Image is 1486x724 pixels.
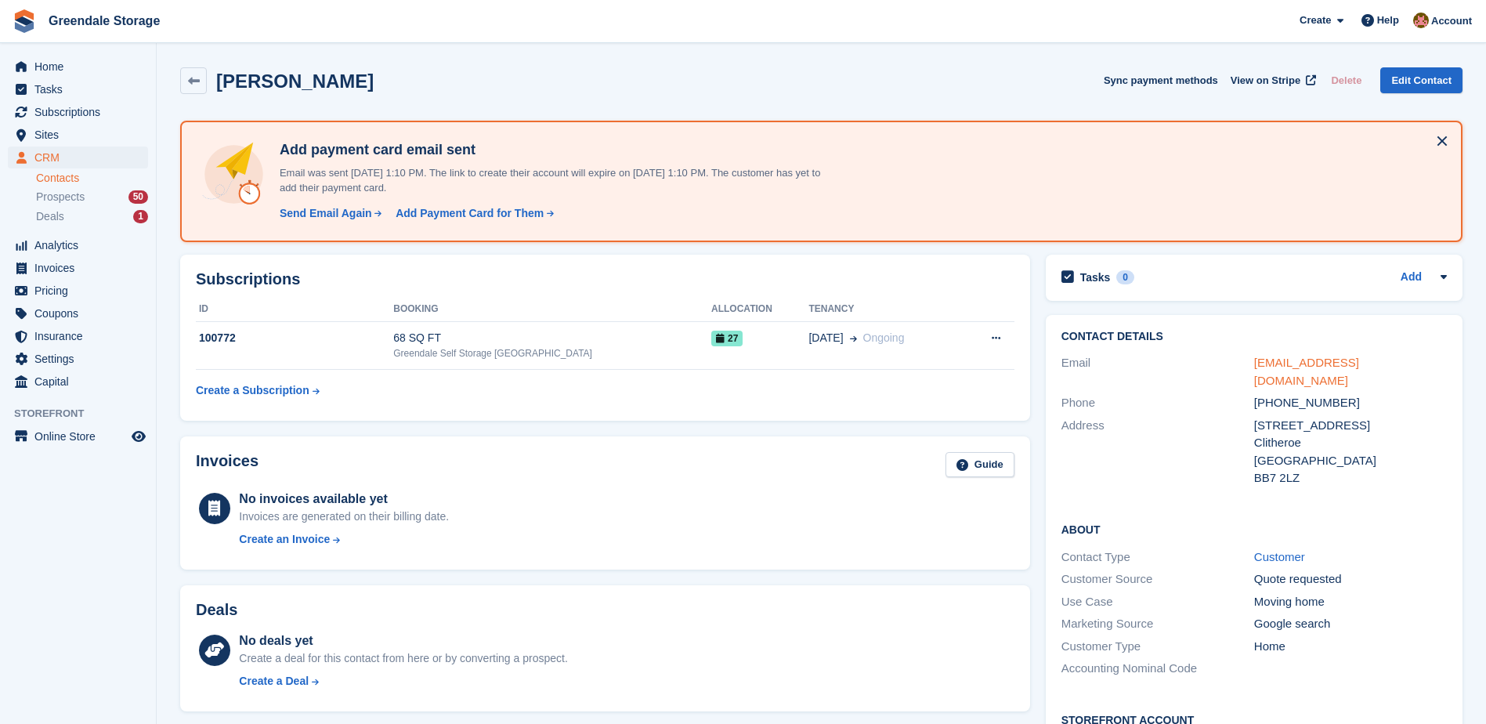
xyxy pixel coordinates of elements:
h2: Invoices [196,452,259,478]
div: 50 [128,190,148,204]
a: menu [8,56,148,78]
div: Create a Subscription [196,382,309,399]
span: Settings [34,348,128,370]
a: menu [8,425,148,447]
img: add-payment-card-4dbda4983b697a7845d177d07a5d71e8a16f1ec00487972de202a45f1e8132f5.svg [201,141,267,208]
a: Customer [1254,550,1305,563]
span: Capital [34,371,128,393]
div: Google search [1254,615,1447,633]
a: Edit Contact [1380,67,1462,93]
div: No invoices available yet [239,490,449,509]
a: Create a Deal [239,673,567,690]
p: Email was sent [DATE] 1:10 PM. The link to create their account will expire on [DATE] 1:10 PM. Th... [273,165,822,196]
div: Add Payment Card for Them [396,205,544,222]
div: Email [1061,354,1254,389]
span: Home [34,56,128,78]
span: Analytics [34,234,128,256]
h2: Contact Details [1061,331,1447,343]
a: Create an Invoice [239,531,449,548]
span: Tasks [34,78,128,100]
a: menu [8,147,148,168]
a: menu [8,348,148,370]
div: Create a deal for this contact from here or by converting a prospect. [239,650,567,667]
div: Home [1254,638,1447,656]
div: Address [1061,417,1254,487]
div: Customer Source [1061,570,1254,588]
span: [DATE] [808,330,843,346]
span: Help [1377,13,1399,28]
span: Pricing [34,280,128,302]
div: Customer Type [1061,638,1254,656]
a: Preview store [129,427,148,446]
button: Delete [1325,67,1368,93]
a: menu [8,78,148,100]
div: Send Email Again [280,205,372,222]
div: Accounting Nominal Code [1061,660,1254,678]
div: Contact Type [1061,548,1254,567]
th: Allocation [711,297,808,322]
span: Prospects [36,190,85,205]
a: menu [8,371,148,393]
a: Contacts [36,171,148,186]
h4: Add payment card email sent [273,141,822,159]
div: 0 [1116,270,1134,284]
span: Deals [36,209,64,224]
div: [GEOGRAPHIC_DATA] [1254,452,1447,470]
span: View on Stripe [1231,73,1300,89]
h2: [PERSON_NAME] [216,71,374,92]
div: [STREET_ADDRESS] [1254,417,1447,435]
h2: About [1061,521,1447,537]
span: Coupons [34,302,128,324]
a: Prospects 50 [36,189,148,205]
span: CRM [34,147,128,168]
div: Clitheroe [1254,434,1447,452]
div: Create a Deal [239,673,309,690]
div: Marketing Source [1061,615,1254,633]
a: Deals 1 [36,208,148,225]
div: Create an Invoice [239,531,330,548]
div: Invoices are generated on their billing date. [239,509,449,525]
div: No deals yet [239,632,567,650]
a: menu [8,280,148,302]
a: menu [8,302,148,324]
a: [EMAIL_ADDRESS][DOMAIN_NAME] [1254,356,1359,387]
span: Subscriptions [34,101,128,123]
a: menu [8,257,148,279]
a: menu [8,101,148,123]
a: Add Payment Card for Them [389,205,555,222]
span: Sites [34,124,128,146]
button: Sync payment methods [1104,67,1218,93]
div: [PHONE_NUMBER] [1254,394,1447,412]
a: Guide [945,452,1014,478]
span: 27 [711,331,743,346]
a: Greendale Storage [42,8,166,34]
h2: Subscriptions [196,270,1014,288]
div: BB7 2LZ [1254,469,1447,487]
a: menu [8,234,148,256]
h2: Deals [196,601,237,619]
a: View on Stripe [1224,67,1319,93]
div: Moving home [1254,593,1447,611]
div: 100772 [196,330,393,346]
h2: Tasks [1080,270,1111,284]
span: Online Store [34,425,128,447]
div: 68 SQ FT [393,330,711,346]
div: 1 [133,210,148,223]
a: Add [1401,269,1422,287]
span: Create [1300,13,1331,28]
img: Justin Swingler [1413,13,1429,28]
span: Storefront [14,406,156,422]
a: menu [8,325,148,347]
a: menu [8,124,148,146]
div: Phone [1061,394,1254,412]
th: Booking [393,297,711,322]
a: Create a Subscription [196,376,320,405]
span: Ongoing [863,331,905,344]
th: Tenancy [808,297,961,322]
div: Use Case [1061,593,1254,611]
th: ID [196,297,393,322]
span: Insurance [34,325,128,347]
span: Account [1431,13,1472,29]
span: Invoices [34,257,128,279]
div: Quote requested [1254,570,1447,588]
